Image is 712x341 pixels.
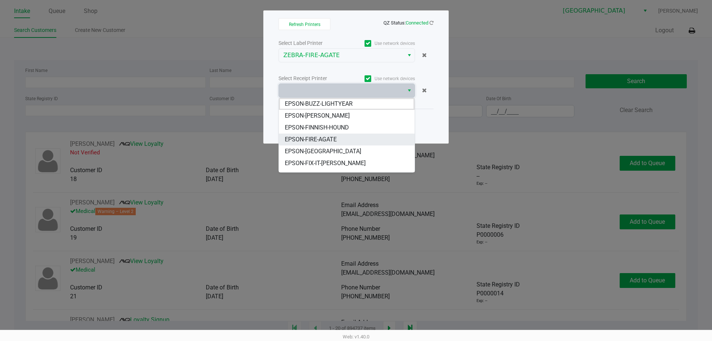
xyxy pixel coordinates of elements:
span: EPSON-BUZZ-LIGHTYEAR [285,99,353,108]
label: Use network devices [347,40,415,47]
span: EPSON-FIRE-AGATE [285,135,337,144]
span: Web: v1.40.0 [343,334,369,340]
span: QZ Status: [383,20,434,26]
span: EPSON-[PERSON_NAME] [285,111,350,120]
span: EPSON-FLOTSAM [285,171,332,180]
button: Select [404,84,415,97]
div: Select Label Printer [278,39,347,47]
div: Select Receipt Printer [278,75,347,82]
span: Refresh Printers [289,22,320,27]
button: Refresh Printers [278,18,330,30]
span: EPSON-[GEOGRAPHIC_DATA] [285,147,361,156]
span: ZEBRA-FIRE-AGATE [283,51,399,60]
span: EPSON-FINNISH-HOUND [285,123,349,132]
button: Select [404,49,415,62]
span: Connected [406,20,428,26]
span: EPSON-FIX-IT-[PERSON_NAME] [285,159,366,168]
label: Use network devices [347,75,415,82]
